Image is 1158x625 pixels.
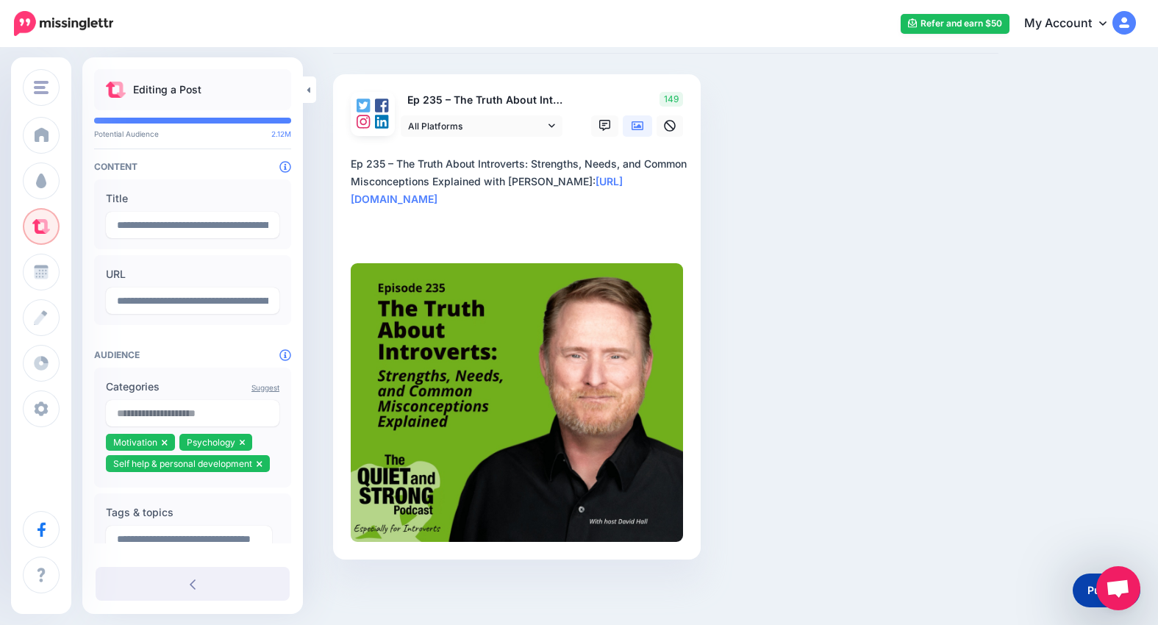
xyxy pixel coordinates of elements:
[94,161,291,172] h4: Content
[106,378,279,396] label: Categories
[94,129,291,138] p: Potential Audience
[14,11,113,36] img: Missinglettr
[40,85,51,97] img: tab_domain_overview_orange.svg
[34,81,49,94] img: menu.png
[187,437,235,448] span: Psychology
[660,92,683,107] span: 149
[1096,566,1140,610] div: Open chat
[146,85,158,97] img: tab_keywords_by_traffic_grey.svg
[251,383,279,392] a: Suggest
[38,38,162,50] div: Domain: [DOMAIN_NAME]
[113,458,252,469] span: Self help & personal development
[1009,6,1136,42] a: My Account
[56,87,132,96] div: Domain Overview
[271,129,291,138] span: 2.12M
[162,87,248,96] div: Keywords by Traffic
[351,263,683,542] img: 06f5854effb96d75f64d29f0cf13ce05.jpg
[106,82,126,98] img: curate.png
[106,265,279,283] label: URL
[41,24,72,35] div: v 4.0.25
[133,81,201,99] p: Editing a Post
[1073,574,1140,607] a: Publish
[408,118,545,134] span: All Platforms
[106,504,279,521] label: Tags & topics
[401,92,564,109] p: Ep 235 – The Truth About Introverts: Strengths, Needs, and Common Misconceptions Explained with [...
[106,190,279,207] label: Title
[113,437,157,448] span: Motivation
[401,115,562,137] a: All Platforms
[94,349,291,360] h4: Audience
[24,38,35,50] img: website_grey.svg
[24,24,35,35] img: logo_orange.svg
[351,155,689,208] div: Ep 235 – The Truth About Introverts: Strengths, Needs, and Common Misconceptions Explained with [...
[901,14,1009,34] a: Refer and earn $50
